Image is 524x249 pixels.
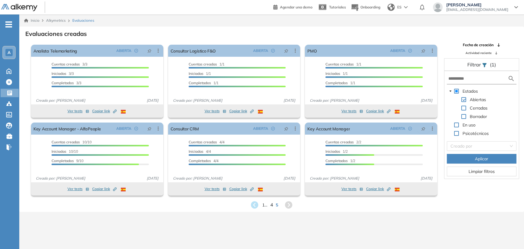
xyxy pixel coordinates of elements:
[463,42,494,48] span: Fecha de creación
[189,149,203,154] span: Iniciadas
[229,107,254,115] button: Copiar link
[52,149,66,154] span: Iniciadas
[463,88,478,94] span: Estados
[418,176,435,181] span: [DATE]
[229,108,254,114] span: Copiar link
[447,154,516,164] button: Aplicar
[475,155,488,162] span: Aplicar
[325,71,340,76] span: Iniciadas
[307,98,362,103] span: Creado por: [PERSON_NAME]
[92,185,117,193] button: Copiar link
[52,81,74,85] span: Completados
[449,90,452,93] span: caret-down
[325,149,348,154] span: 1/2
[33,176,88,181] span: Creado por: [PERSON_NAME]
[46,18,66,23] span: Alkymetrics
[189,71,203,76] span: Iniciadas
[143,124,156,133] button: pushpin
[325,140,354,144] span: Cuentas creadas
[461,130,490,137] span: Psicotécnicos
[144,98,161,103] span: [DATE]
[325,149,340,154] span: Iniciadas
[5,24,12,25] i: -
[280,124,293,133] button: pushpin
[447,167,516,176] button: Limpiar filtros
[92,107,117,115] button: Copiar link
[189,81,211,85] span: Completados
[467,62,482,68] span: Filtrar
[390,48,405,53] span: ABIERTA
[229,185,254,193] button: Copiar link
[469,113,488,120] span: Borrador
[390,126,405,131] span: ABIERTA
[276,202,278,208] span: 5
[325,62,354,66] span: Cuentas creadas
[25,30,87,37] h3: Evaluaciones creadas
[325,62,361,66] span: 1/1
[280,46,293,56] button: pushpin
[284,48,288,53] span: pushpin
[189,140,224,144] span: 4/4
[171,176,225,181] span: Creado por: [PERSON_NAME]
[307,123,350,135] a: Key Account Manager
[33,45,77,57] a: Analista Telemarketing
[341,107,363,115] button: Ver tests
[329,5,346,9] span: Tutoriales
[52,158,83,163] span: 9/10
[360,5,380,9] span: Onboarding
[408,127,412,130] span: check-circle
[461,88,479,95] span: Estados
[143,46,156,56] button: pushpin
[463,122,475,128] span: En uso
[189,158,211,163] span: Completados
[446,2,508,7] span: [PERSON_NAME]
[189,62,224,66] span: 1/1
[116,48,131,53] span: ABIERTA
[366,107,391,115] button: Copiar link
[52,149,78,154] span: 10/10
[271,49,275,53] span: check-circle
[421,126,425,131] span: pushpin
[351,1,380,14] button: Onboarding
[52,62,80,66] span: Cuentas creadas
[341,185,363,193] button: Ver tests
[417,46,430,56] button: pushpin
[281,176,298,181] span: [DATE]
[229,186,254,192] span: Copiar link
[144,176,161,181] span: [DATE]
[284,126,288,131] span: pushpin
[121,188,126,191] img: ESP
[189,140,217,144] span: Cuentas creadas
[121,110,126,113] img: ESP
[52,62,87,66] span: 3/3
[67,107,89,115] button: Ver tests
[189,81,218,85] span: 1/1
[205,107,226,115] button: Ver tests
[281,98,298,103] span: [DATE]
[24,18,39,23] a: Inicio
[171,45,216,57] a: Consultor Logístico F&O
[92,186,117,192] span: Copiar link
[366,186,391,192] span: Copiar link
[253,126,268,131] span: ABIERTA
[271,127,275,130] span: check-circle
[469,104,489,112] span: Cerradas
[270,201,273,208] span: 4
[189,158,218,163] span: 4/4
[417,124,430,133] button: pushpin
[147,126,152,131] span: pushpin
[258,110,263,113] img: ESP
[470,114,487,119] span: Borrador
[171,98,225,103] span: Creado por: [PERSON_NAME]
[189,62,217,66] span: Cuentas creadas
[307,45,317,57] a: PMO
[421,48,425,53] span: pushpin
[395,110,400,113] img: ESP
[52,81,81,85] span: 3/3
[325,71,348,76] span: 1/1
[404,6,408,8] img: arrow
[33,123,101,135] a: Key Account Manager - AlfaPeople
[116,126,131,131] span: ABIERTA
[470,105,488,111] span: Cerradas
[189,71,211,76] span: 1/1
